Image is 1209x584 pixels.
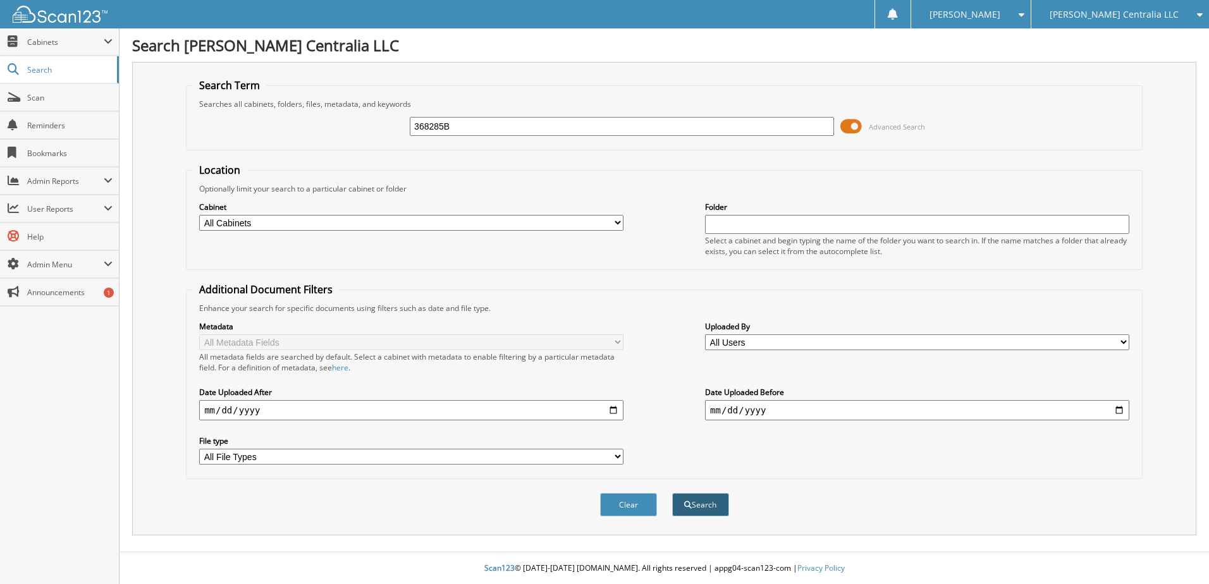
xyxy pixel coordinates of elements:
h1: Search [PERSON_NAME] Centralia LLC [132,35,1196,56]
span: Scan [27,92,113,103]
span: Scan123 [484,563,515,573]
label: Folder [705,202,1129,212]
span: Search [27,64,111,75]
span: Announcements [27,287,113,298]
label: Cabinet [199,202,623,212]
legend: Search Term [193,78,266,92]
label: Metadata [199,321,623,332]
div: © [DATE]-[DATE] [DOMAIN_NAME]. All rights reserved | appg04-scan123-com | [120,553,1209,584]
a: Privacy Policy [797,563,845,573]
legend: Location [193,163,247,177]
a: here [332,362,348,373]
input: start [199,400,623,420]
div: Optionally limit your search to a particular cabinet or folder [193,183,1136,194]
label: Date Uploaded After [199,387,623,398]
span: Reminders [27,120,113,131]
label: Uploaded By [705,321,1129,332]
span: Bookmarks [27,148,113,159]
div: 1 [104,288,114,298]
div: Enhance your search for specific documents using filters such as date and file type. [193,303,1136,313]
div: Select a cabinet and begin typing the name of the folder you want to search in. If the name match... [705,235,1129,257]
span: Help [27,231,113,242]
img: scan123-logo-white.svg [13,6,107,23]
input: end [705,400,1129,420]
button: Search [672,493,729,516]
span: Admin Menu [27,259,104,270]
span: Cabinets [27,37,104,47]
label: File type [199,435,623,446]
div: All metadata fields are searched by default. Select a cabinet with metadata to enable filtering b... [199,351,623,373]
span: [PERSON_NAME] [930,11,1000,18]
div: Searches all cabinets, folders, files, metadata, and keywords [193,99,1136,109]
button: Clear [600,493,657,516]
legend: Additional Document Filters [193,283,339,296]
span: User Reports [27,204,104,214]
iframe: Chat Widget [1146,523,1209,584]
label: Date Uploaded Before [705,387,1129,398]
span: Admin Reports [27,176,104,186]
span: Advanced Search [869,122,925,131]
span: [PERSON_NAME] Centralia LLC [1050,11,1179,18]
